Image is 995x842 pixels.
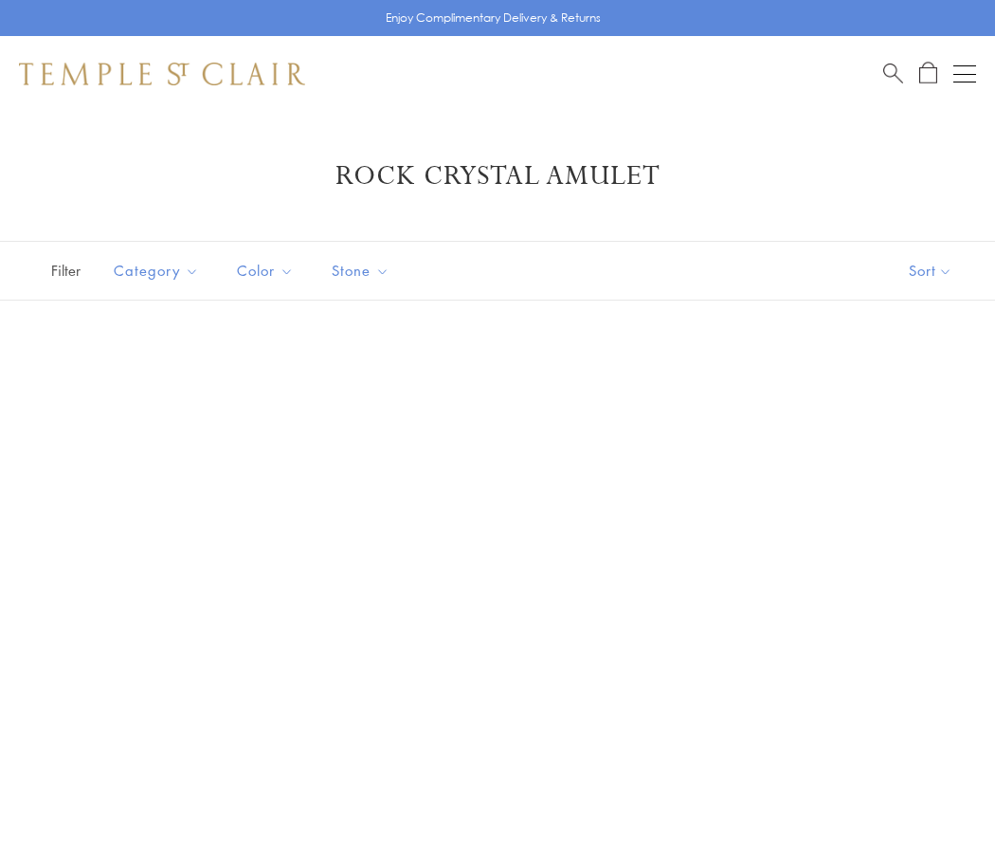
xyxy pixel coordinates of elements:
[223,249,308,292] button: Color
[883,62,903,85] a: Search
[19,63,305,85] img: Temple St. Clair
[227,259,308,283] span: Color
[386,9,601,27] p: Enjoy Complimentary Delivery & Returns
[104,259,213,283] span: Category
[99,249,213,292] button: Category
[953,63,976,85] button: Open navigation
[919,62,937,85] a: Open Shopping Bag
[322,259,404,283] span: Stone
[47,159,948,193] h1: Rock Crystal Amulet
[866,242,995,300] button: Show sort by
[317,249,404,292] button: Stone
